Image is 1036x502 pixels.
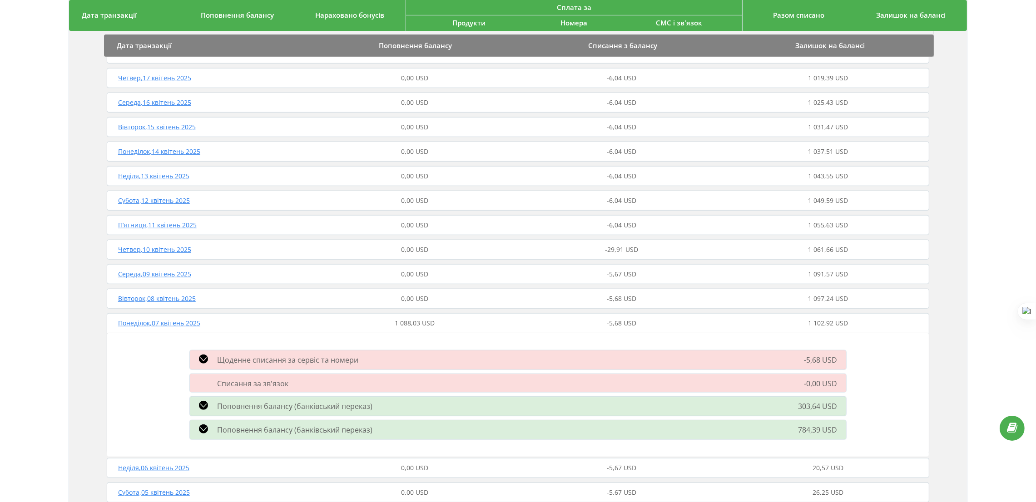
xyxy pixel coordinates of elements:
span: -6,04 USD [607,221,636,229]
span: Вівторок , 15 квітень 2025 [118,123,196,131]
span: 1 088,03 USD [395,319,435,327]
span: Неділя , 06 квітень 2025 [118,463,189,472]
span: -6,04 USD [607,74,636,82]
span: 1 037,51 USD [808,147,848,156]
span: 1 055,63 USD [808,221,848,229]
span: Залишок на балансі [876,10,946,20]
span: 0,00 USD [401,221,428,229]
span: 0,00 USD [401,98,428,107]
span: 0,00 USD [401,123,428,131]
span: -6,04 USD [607,123,636,131]
span: Четвер , 17 квітень 2025 [118,74,191,82]
span: 0,00 USD [401,74,428,82]
span: П’ятниця , 11 квітень 2025 [118,221,197,229]
span: Поповнення балансу [379,41,452,50]
span: Нараховано бонусів [315,10,384,20]
span: 0,00 USD [401,294,428,303]
span: Середа , 16 квітень 2025 [118,98,191,107]
span: 1 102,92 USD [808,319,848,327]
span: -6,04 USD [607,98,636,107]
span: 1 061,66 USD [808,245,848,254]
span: Поповнення балансу (банківський переказ) [217,401,372,411]
span: 303,64 USD [798,401,837,411]
span: Поповнення балансу [201,10,274,20]
span: Дата транзакції [117,41,172,50]
span: Поповнення балансу (банківський переказ) [217,425,372,435]
span: 26,25 USD [813,488,843,497]
span: Субота , 12 квітень 2025 [118,196,190,205]
span: 0,00 USD [401,270,428,278]
span: Неділя , 13 квітень 2025 [118,172,189,180]
span: -5,67 USD [607,488,636,497]
span: Понеділок , 07 квітень 2025 [118,319,200,327]
span: 1 043,55 USD [808,172,848,180]
span: -5,68 USD [607,319,636,327]
span: 0,00 USD [401,147,428,156]
span: 1 031,47 USD [808,123,848,131]
span: Четвер , 10 квітень 2025 [118,245,191,254]
span: 0,00 USD [401,172,428,180]
span: Дата транзакції [82,10,137,20]
span: Разом списано [773,10,824,20]
span: -5,68 USD [607,294,636,303]
span: 1 091,57 USD [808,270,848,278]
span: Субота , 05 квітень 2025 [118,488,190,497]
span: Сплата за [557,3,591,12]
span: Вівторок , 08 квітень 2025 [118,294,196,303]
span: 1 025,43 USD [808,98,848,107]
span: Списання з балансу [588,41,657,50]
span: Понеділок , 14 квітень 2025 [118,147,200,156]
span: 1 097,24 USD [808,294,848,303]
span: -6,04 USD [607,147,636,156]
span: -29,91 USD [605,245,638,254]
span: Номера [561,18,588,27]
span: 1 049,59 USD [808,196,848,205]
span: -6,04 USD [607,196,636,205]
span: 784,39 USD [798,425,837,435]
span: -6,04 USD [607,172,636,180]
span: Залишок на балансі [795,41,865,50]
span: -5,67 USD [607,270,636,278]
span: Продукти [452,18,486,27]
span: Щоденне списання за сервіс та номери [217,355,358,365]
span: -5,68 USD [804,355,837,365]
span: СМС і зв'язок [656,18,702,27]
span: 1 019,39 USD [808,74,848,82]
span: Середа , 09 квітень 2025 [118,270,191,278]
span: 20,57 USD [813,463,843,472]
span: 0,00 USD [401,196,428,205]
span: 0,00 USD [401,245,428,254]
span: 0,00 USD [401,463,428,472]
span: -0,00 USD [804,379,837,389]
span: Списання за зв'язок [217,379,288,389]
span: 0,00 USD [401,488,428,497]
span: -5,67 USD [607,463,636,472]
